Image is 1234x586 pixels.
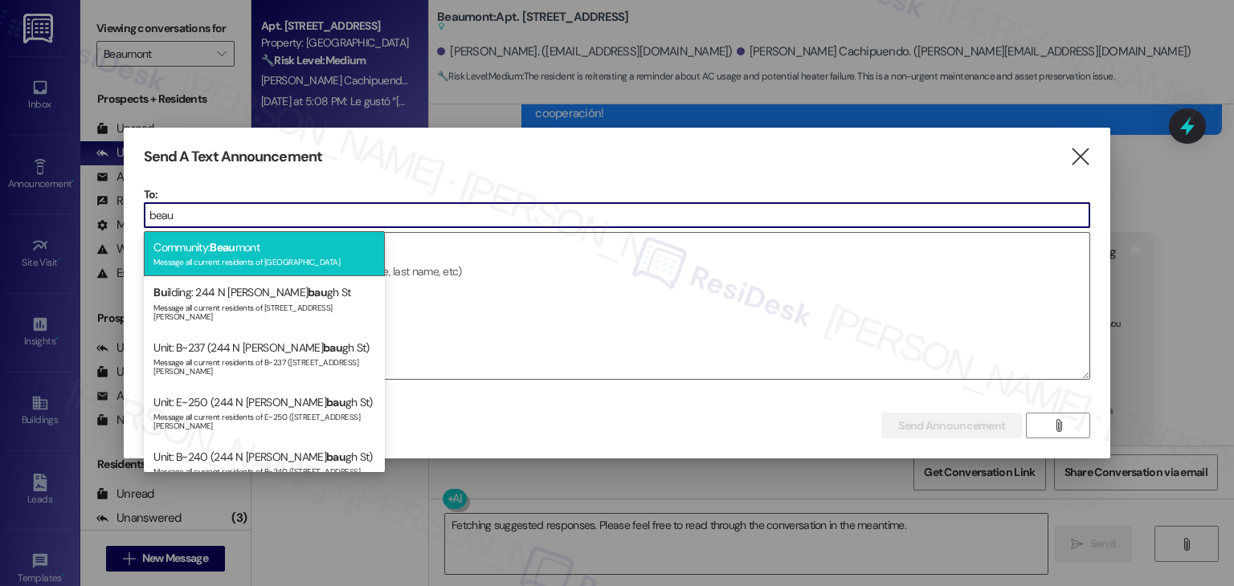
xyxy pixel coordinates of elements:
i:  [1069,149,1091,165]
span: bau [308,285,327,299]
span: bau [326,450,345,464]
h3: Send A Text Announcement [144,148,322,166]
div: Message all current residents of E~250 ([STREET_ADDRESS][PERSON_NAME] [153,409,375,431]
div: Unit: E~250 (244 N [PERSON_NAME] gh St) [144,386,385,441]
p: To: [144,186,1091,202]
span: Beau [210,240,235,254]
div: Message all current residents of [GEOGRAPHIC_DATA] [153,254,375,267]
span: Bu [153,285,167,299]
span: Send Announcement [898,417,1005,434]
div: Message all current residents of [STREET_ADDRESS][PERSON_NAME] [153,299,375,322]
button: Send Announcement [881,413,1022,438]
span: bau [323,340,342,355]
div: ilding: 244 N [PERSON_NAME] gh St [144,276,385,331]
div: Unit: B~240 (244 N [PERSON_NAME] gh St) [144,441,385,495]
div: Message all current residents of B~237 ([STREET_ADDRESS][PERSON_NAME] [153,354,375,376]
i:  [1052,419,1064,432]
input: Type to select the units, buildings, or communities you want to message. (e.g. 'Unit 1A', 'Buildi... [145,203,1090,227]
div: Unit: B~237 (244 N [PERSON_NAME] gh St) [144,332,385,386]
span: bau [326,395,345,409]
div: Community: mont [144,231,385,277]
